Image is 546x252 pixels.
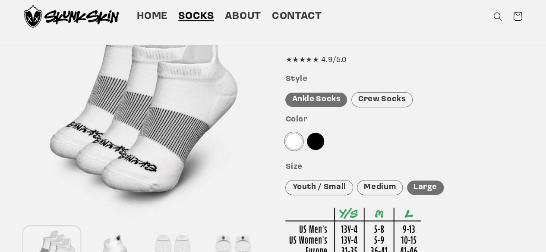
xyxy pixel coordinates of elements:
div: Youth / Small [285,180,353,195]
a: Home [131,4,173,28]
h3: Style [285,75,522,84]
a: Contact [266,4,327,28]
div: Crew Socks [351,92,413,107]
span: Home [136,10,167,23]
a: About [219,4,266,28]
a: Socks [173,4,219,28]
span: About [225,10,261,23]
h3: Size [285,162,522,172]
h3: Color [285,115,522,125]
span: Contact [272,10,322,23]
summary: Search [488,6,508,26]
div: Large [407,180,444,195]
div: Medium [357,180,403,195]
div: Ankle Socks [285,93,347,107]
img: Skunk Skin Anti-Odor Socks. [24,5,119,28]
div: ★★★★★ 4.9/5.0 [285,54,522,67]
span: Socks [178,10,214,23]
